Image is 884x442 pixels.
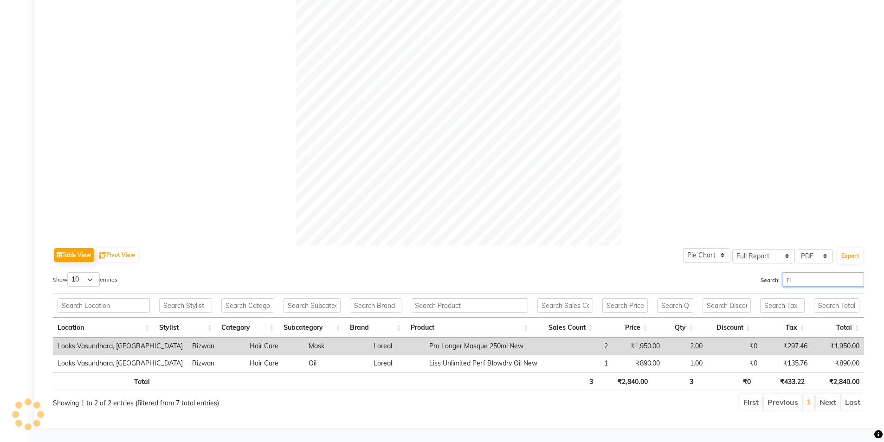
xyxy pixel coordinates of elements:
td: ₹1,950.00 [613,338,665,355]
th: Brand: activate to sort column ascending [345,318,406,338]
td: ₹0 [707,338,762,355]
img: pivot.png [99,252,106,259]
td: ₹1,950.00 [812,338,864,355]
td: 2.00 [665,338,707,355]
th: Total: activate to sort column ascending [809,318,864,338]
td: 2 [550,338,613,355]
th: Location: activate to sort column ascending [53,318,155,338]
th: Discount: activate to sort column ascending [698,318,755,338]
th: Total [53,372,155,390]
input: Search Subcategory [284,298,341,313]
input: Search Brand [350,298,401,313]
th: 3 [533,372,598,390]
td: Mask [304,338,369,355]
select: Showentries [67,272,100,287]
button: Export [838,248,863,264]
td: Looks Vasundhara, [GEOGRAPHIC_DATA] [53,355,187,372]
td: 1.00 [665,355,707,372]
input: Search: [783,272,864,287]
td: Looks Vasundhara, [GEOGRAPHIC_DATA] [53,338,187,355]
th: ₹2,840.00 [598,372,652,390]
th: ₹2,840.00 [809,372,864,390]
td: Oil [304,355,369,372]
td: Liss Unlimited Perf Blowdry Oil New [425,355,550,372]
th: Product: activate to sort column ascending [406,318,533,338]
th: Category: activate to sort column ascending [217,318,279,338]
th: Sales Count: activate to sort column ascending [533,318,598,338]
td: ₹0 [707,355,762,372]
label: Search: [761,272,864,287]
div: Showing 1 to 2 of 2 entries (filtered from 7 total entries) [53,393,383,408]
input: Search Product [411,298,529,313]
input: Search Price [602,298,648,313]
td: 1 [550,355,613,372]
input: Search Sales Count [537,298,593,313]
td: ₹297.46 [762,338,813,355]
input: Search Qty [657,298,694,313]
input: Search Discount [703,298,751,313]
input: Search Stylist [159,298,212,313]
th: Subcategory: activate to sort column ascending [279,318,346,338]
button: Table View [54,248,94,262]
th: ₹0 [698,372,755,390]
th: Qty: activate to sort column ascending [652,318,698,338]
label: Show entries [53,272,117,287]
th: Price: activate to sort column ascending [598,318,652,338]
td: ₹890.00 [812,355,864,372]
td: ₹890.00 [613,355,665,372]
input: Search Category [221,298,274,313]
td: Loreal [369,355,425,372]
td: Rizwan [187,355,245,372]
td: Pro Longer Masque 250ml New [425,338,550,355]
td: Hair Care [245,355,304,372]
th: Tax: activate to sort column ascending [755,318,809,338]
th: ₹433.22 [755,372,809,390]
button: Pivot View [97,248,138,262]
td: ₹135.76 [762,355,813,372]
input: Search Total [814,298,859,313]
th: 3 [652,372,698,390]
input: Search Location [58,298,150,313]
td: Rizwan [187,338,245,355]
td: Hair Care [245,338,304,355]
input: Search Tax [760,298,805,313]
a: 1 [807,397,811,406]
td: Loreal [369,338,425,355]
th: Stylist: activate to sort column ascending [155,318,217,338]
